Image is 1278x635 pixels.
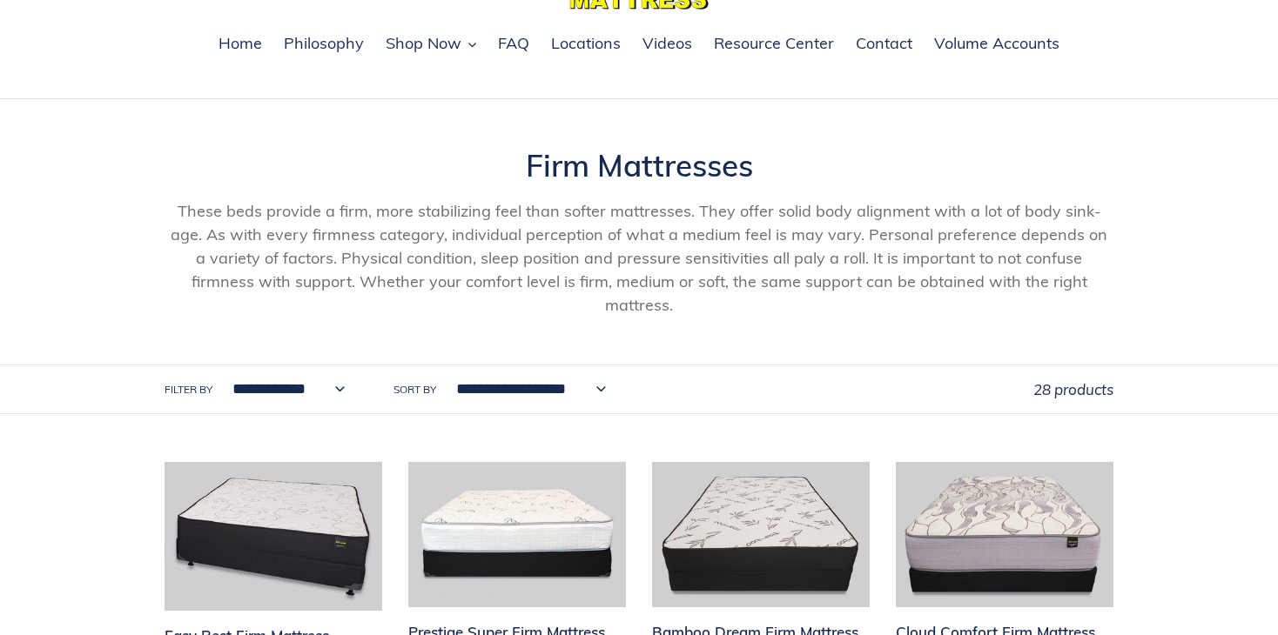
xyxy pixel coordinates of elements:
a: Locations [542,31,629,57]
span: FAQ [498,33,529,54]
a: Philosophy [275,31,373,57]
span: Philosophy [284,33,364,54]
span: These beds provide a firm, more stabilizing feel than softer mattresses. They offer solid body al... [171,201,1107,315]
label: Filter by [165,382,212,398]
a: Volume Accounts [925,31,1068,57]
button: Shop Now [377,31,485,57]
span: Contact [856,33,912,54]
span: Resource Center [714,33,834,54]
label: Sort by [393,382,436,398]
span: Volume Accounts [934,33,1059,54]
span: Firm Mattresses [526,146,753,184]
span: Locations [551,33,621,54]
span: Home [219,33,262,54]
a: Contact [847,31,921,57]
span: Shop Now [386,33,461,54]
span: 28 products [1033,380,1113,398]
span: Videos [642,33,692,54]
a: FAQ [489,31,538,57]
a: Videos [634,31,701,57]
a: Home [210,31,271,57]
a: Resource Center [705,31,843,57]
